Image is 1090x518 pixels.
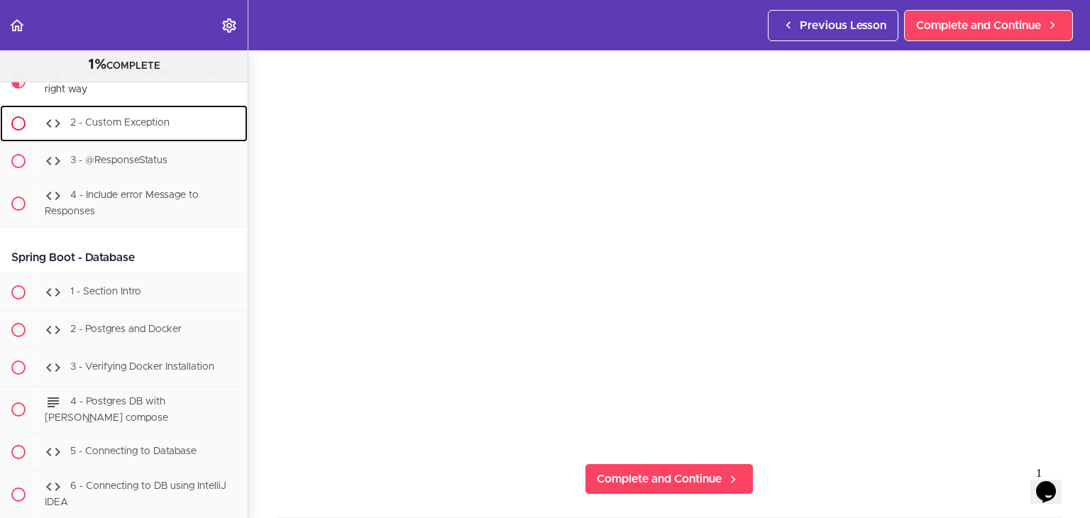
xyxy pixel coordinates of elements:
[18,56,230,75] div: COMPLETE
[768,10,898,41] a: Previous Lesson
[45,397,168,423] span: 4 - Postgres DB with [PERSON_NAME] compose
[585,463,754,495] a: Complete and Continue
[800,17,886,34] span: Previous Lesson
[70,362,214,372] span: 3 - Verifying Docker Installation
[70,118,170,128] span: 2 - Custom Exception
[221,17,238,34] svg: Settings Menu
[1030,461,1076,504] iframe: chat widget
[9,17,26,34] svg: Back to course curriculum
[70,447,197,457] span: 5 - Connecting to Database
[70,287,141,297] span: 1 - Section Intro
[916,17,1041,34] span: Complete and Continue
[88,57,106,72] span: 1%
[70,324,182,334] span: 2 - Postgres and Docker
[70,155,167,165] span: 3 - @ResponseStatus
[45,190,199,216] span: 4 - Include error Message to Responses
[45,482,226,508] span: 6 - Connecting to DB using IntelliJ IDEA
[904,10,1073,41] a: Complete and Continue
[597,470,722,487] span: Complete and Continue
